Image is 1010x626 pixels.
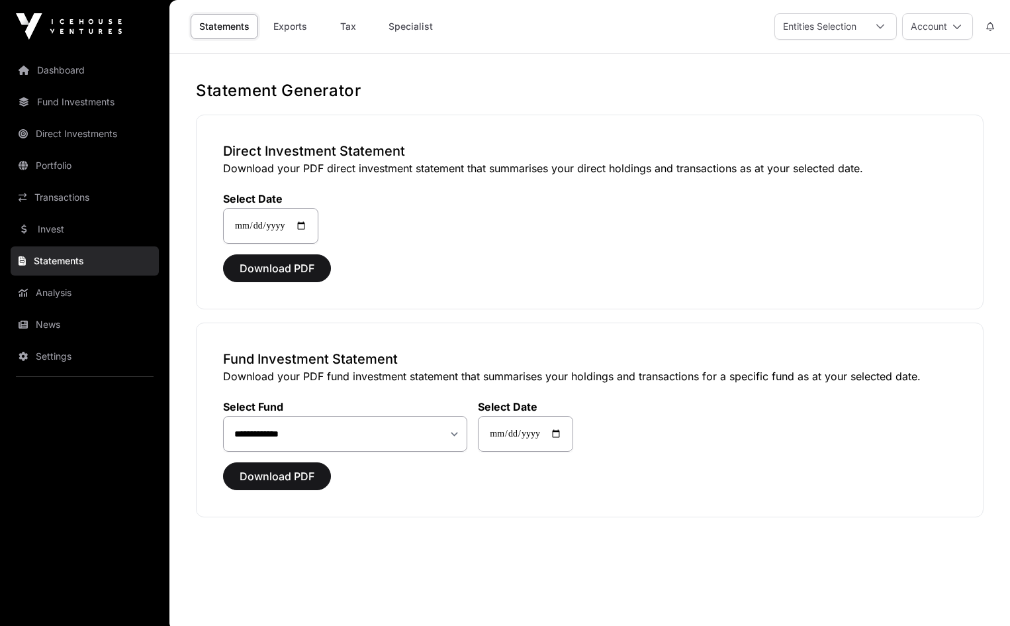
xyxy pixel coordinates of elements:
h1: Statement Generator [196,80,984,101]
p: Download your PDF fund investment statement that summarises your holdings and transactions for a ... [223,368,956,384]
h3: Fund Investment Statement [223,350,956,368]
a: Invest [11,215,159,244]
button: Download PDF [223,254,331,282]
a: Dashboard [11,56,159,85]
a: Statements [191,14,258,39]
a: Statements [11,246,159,276]
iframe: Chat Widget [944,562,1010,626]
a: Specialist [380,14,441,39]
p: Download your PDF direct investment statement that summarises your direct holdings and transactio... [223,160,956,176]
button: Download PDF [223,462,331,490]
a: Analysis [11,278,159,307]
a: Download PDF [223,476,331,489]
a: Fund Investments [11,87,159,117]
a: Download PDF [223,268,331,281]
a: Settings [11,342,159,371]
a: Transactions [11,183,159,212]
a: Portfolio [11,151,159,180]
a: Exports [263,14,316,39]
a: Tax [322,14,375,39]
label: Select Fund [223,400,467,413]
span: Download PDF [240,468,314,484]
label: Select Date [223,192,318,205]
label: Select Date [478,400,573,413]
div: Entities Selection [775,14,864,39]
a: Direct Investments [11,119,159,148]
button: Account [902,13,973,40]
span: Download PDF [240,260,314,276]
a: News [11,310,159,339]
h3: Direct Investment Statement [223,142,956,160]
img: Icehouse Ventures Logo [16,13,122,40]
